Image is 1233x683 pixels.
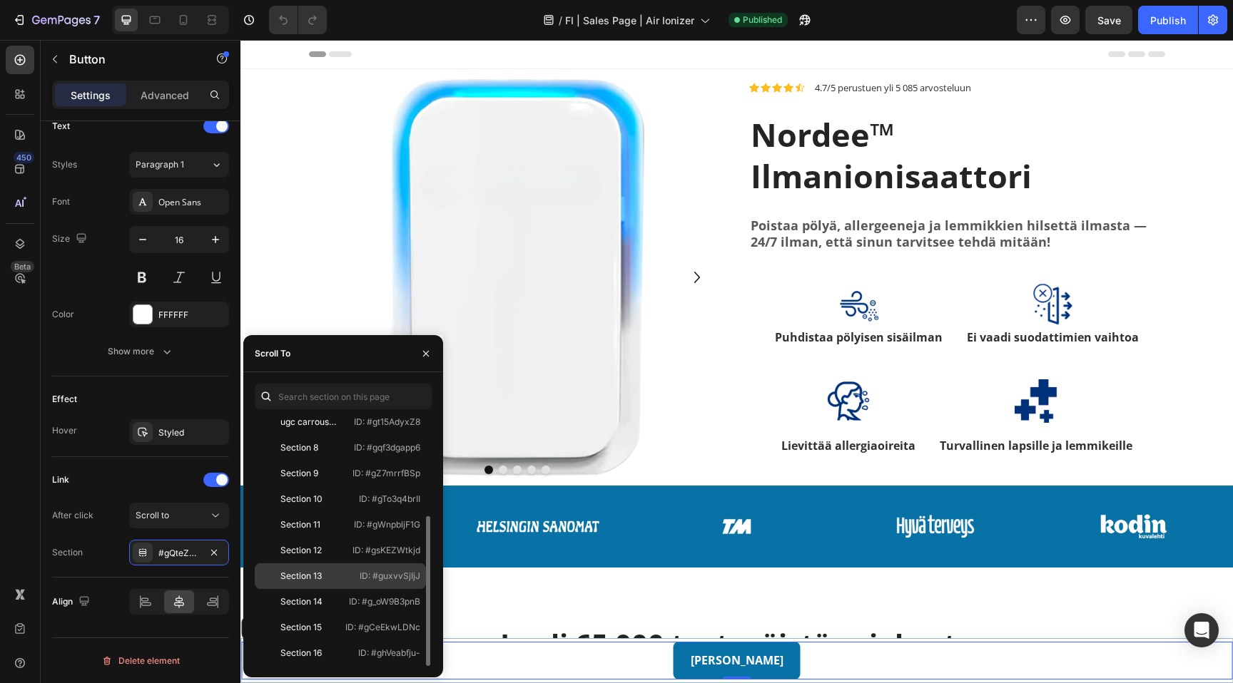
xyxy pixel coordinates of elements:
p: Advanced [141,88,189,103]
img: gempages_579639466876994132-beef2a6d-46d0-4cc6-a5c4-16bf38645009.webp [597,243,639,286]
p: ID: #gZ7mrrfBSp [352,467,420,480]
p: Puhdistaa pölyisen sisäilman [534,287,702,308]
p: ID: #gt15AdyxZ8 [354,416,420,428]
div: Effect [52,393,77,406]
div: Scroll To [255,347,290,360]
div: Section 11 [280,518,320,531]
div: Section 14 [280,595,323,608]
p: Ei vaadi suodattimien vaihtoa [726,287,898,308]
div: Size [52,230,90,249]
div: Open Sans [158,196,225,209]
span: / [559,13,562,28]
div: Hover [52,424,77,437]
div: Section 8 [280,441,318,454]
button: Scroll to [129,503,229,528]
span: Paragraph 1 [136,158,184,171]
button: Dot [301,426,310,434]
button: Dot [287,426,295,434]
p: ID: #gTo3q4brII [359,493,420,505]
img: gempages_579639466876994132-47b8a28c-83c1-410a-8842-44ff7ff2d28b.webp [587,339,629,384]
div: Section [52,546,83,559]
img: gempages_579639466876994132-a97802f6-0d5e-4978-8311-bec05a779ac9.png [198,457,397,516]
div: Color [52,308,74,321]
p: ID: #gCeEkwLDNc [345,621,420,634]
strong: Poistaa pölyä, allergeeneja ja lemmikkien hilsettä ilmasta —24/7 ilman, että sinun tarvitsee tehd... [510,177,906,210]
p: ID: #gsKEZWtkjd [352,544,420,557]
div: Beta [11,261,34,272]
img: gempages_579639466876994132-7002edbc-4088-4954-bc54-b0fde20f78e8.png [596,457,794,516]
div: Publish [1150,13,1186,28]
input: Search section on this page [255,384,432,409]
button: Dot [258,426,267,434]
p: Settings [71,88,111,103]
img: gempages_579639466876994132-72c2f6fd-ccf7-46f9-8b65-d3d8a33df7e4.webp [774,339,817,384]
p: ID: #gWnpbljF1G [354,518,420,531]
div: Link [52,473,69,486]
button: Dot [244,426,253,434]
p: Button [69,51,191,68]
a: [PERSON_NAME] [433,602,560,640]
button: Publish [1138,6,1198,34]
div: Align [52,592,93,612]
div: Section 12 [280,544,322,557]
button: Save [1085,6,1132,34]
button: 7 [6,6,106,34]
p: 7 [93,11,100,29]
div: Section 9 [280,467,318,480]
div: FFFFFF [158,309,225,322]
p: ID: #g_oW9B3pnB [349,595,420,608]
div: 450 [14,152,34,163]
div: Undo/Redo [269,6,327,34]
strong: Nordee™ Ilmanionisaattori [510,73,791,158]
div: Section 10 [280,493,323,505]
img: gempages_579639466876994132-4743555b-cc85-47d6-a013-335d1c4978ea.png [68,29,485,446]
div: Button [19,582,51,595]
iframe: Design area [240,40,1233,683]
img: gempages_579639466876994132-f512c9e6-8b15-4a4a-8f5d-d0d76881d41c.png [397,457,595,516]
p: Lievittää allergiaoireita [541,396,675,416]
div: Font [52,195,70,208]
div: Styles [52,158,77,171]
p: ID: #guxvvSjIjJ [360,570,420,582]
span: 4.7/5 perustuen yli 5 085 arvosteluun [574,41,731,54]
span: Scroll to [136,510,169,520]
div: Section 16 [280,647,322,659]
p: ID: #ghVeabfju- [358,647,420,659]
span: FI | Sales Page | Air Ionizer [565,13,694,28]
p: ID: #gqf3dgapp6 [354,441,420,454]
button: Show more [52,339,229,364]
span: Save [1097,14,1121,26]
button: Delete element [52,649,229,672]
h2: Jo yli 65 000 tyytyväistä asiakasta [68,585,925,625]
div: Text [52,120,70,133]
button: Paragraph 1 [129,152,229,178]
strong: [PERSON_NAME] [450,612,543,628]
div: Section 15 [280,621,322,634]
p: Turvallinen lapsille ja lemmikeille [699,396,892,416]
button: Dot [273,426,281,434]
div: Open Intercom Messenger [1184,613,1219,647]
span: Published [743,14,782,26]
div: After click [52,509,93,522]
img: gempages_579639466876994132-73a850c8-2ff4-4d39-bc37-0a400650f7a2.png [794,457,993,516]
div: Section 13 [280,570,322,582]
div: #gQteZwxN03 [158,547,200,560]
div: Show more [108,344,174,359]
img: gempages_579639466876994132-2f4ccf0c-035a-4a09-9b20-a7d405718295.webp [791,243,833,286]
div: Delete element [101,652,180,669]
div: Styled [158,426,225,439]
button: Carousel Next Arrow [445,226,468,249]
div: ugc carrousel section [280,416,340,428]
